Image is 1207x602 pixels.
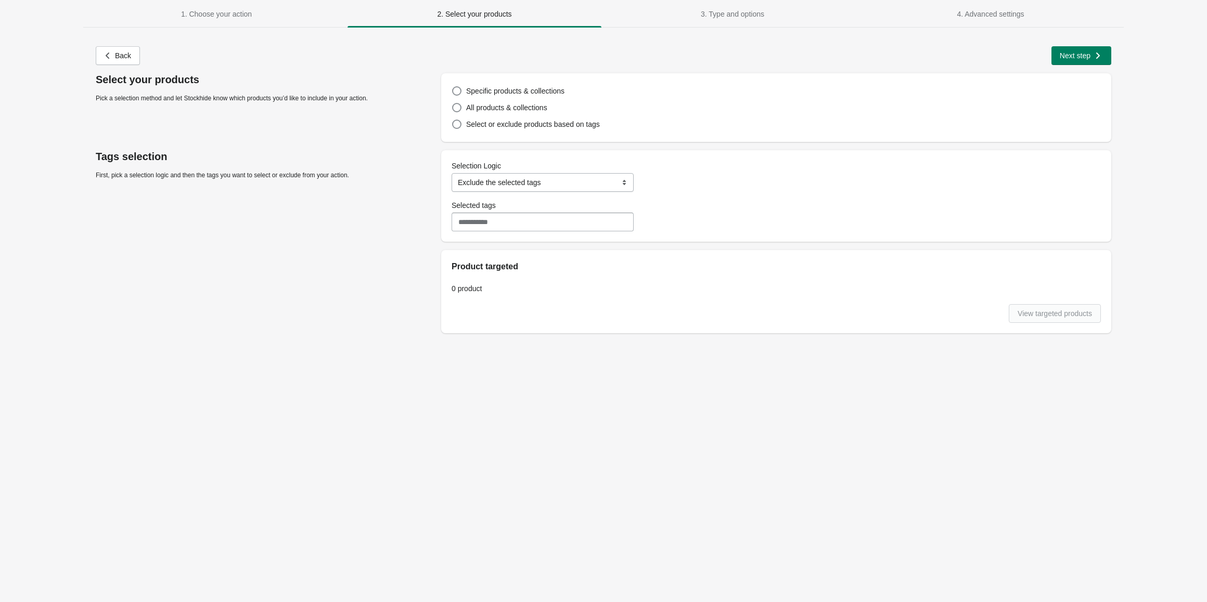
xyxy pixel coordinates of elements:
p: Pick a selection method and let Stockhide know which products you’d like to include in your action. [96,94,431,102]
span: All products & collections [466,103,547,112]
button: Back [96,46,140,65]
span: Specific products & collections [466,87,564,95]
button: Next step [1051,46,1111,65]
span: Next step [1060,51,1090,60]
span: 3. Type and options [701,10,764,18]
span: Select or exclude products based on tags [466,120,600,128]
span: Back [115,51,131,60]
p: Select your products [96,73,431,86]
p: First, pick a selection logic and then the tags you want to select or exclude from your action. [96,171,431,179]
p: 0 product [452,283,1101,294]
span: Selected tags [452,201,496,210]
span: 1. Choose your action [181,10,252,18]
span: Selection Logic [452,162,501,170]
span: 4. Advanced settings [957,10,1024,18]
span: 2. Select your products [437,10,511,18]
p: Tags selection [96,150,431,163]
h2: Product targeted [452,260,1101,273]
